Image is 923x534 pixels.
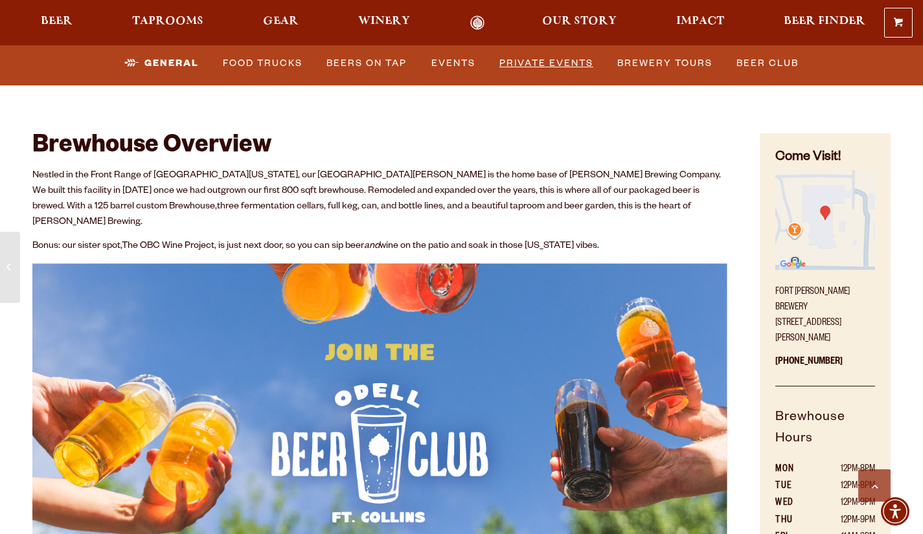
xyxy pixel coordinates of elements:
[775,263,875,274] a: Find on Google Maps (opens in a new window)
[775,16,874,30] a: Beer Finder
[534,16,625,30] a: Our Story
[263,16,299,27] span: Gear
[775,170,875,270] img: Small thumbnail of location on map
[453,16,501,30] a: Odell Home
[41,16,73,27] span: Beer
[858,469,891,502] a: Scroll to top
[775,347,875,386] p: [PHONE_NUMBER]
[811,478,875,495] td: 12PM-8PM
[775,149,875,168] h4: Come Visit!
[350,16,418,30] a: Winery
[321,49,412,78] a: Beers on Tap
[32,202,691,228] span: three fermentation cellars, full keg, can, and bottle lines, and a beautiful taproom and beer gar...
[426,49,481,78] a: Events
[32,16,81,30] a: Beer
[668,16,733,30] a: Impact
[364,241,380,252] em: and
[676,16,724,27] span: Impact
[218,49,308,78] a: Food Trucks
[542,16,617,27] span: Our Story
[775,462,811,478] th: MON
[775,277,875,347] p: Fort [PERSON_NAME] Brewery [STREET_ADDRESS][PERSON_NAME]
[612,49,718,78] a: Brewery Tours
[775,408,875,462] h5: Brewhouse Hours
[811,462,875,478] td: 12PM-8PM
[811,495,875,512] td: 12PM-9PM
[132,16,203,27] span: Taprooms
[32,133,727,162] h2: Brewhouse Overview
[32,239,727,254] p: Bonus: our sister spot, , is just next door, so you can sip beer wine on the patio and soak in th...
[881,497,909,526] div: Accessibility Menu
[255,16,307,30] a: Gear
[124,16,212,30] a: Taprooms
[358,16,410,27] span: Winery
[122,241,214,252] a: The OBC Wine Project
[775,478,811,495] th: TUE
[775,495,811,512] th: WED
[32,168,727,230] p: Nestled in the Front Range of [GEOGRAPHIC_DATA][US_STATE], our [GEOGRAPHIC_DATA][PERSON_NAME] is ...
[775,513,811,529] th: THU
[119,49,204,78] a: General
[784,16,865,27] span: Beer Finder
[494,49,598,78] a: Private Events
[811,513,875,529] td: 12PM-9PM
[731,49,804,78] a: Beer Club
